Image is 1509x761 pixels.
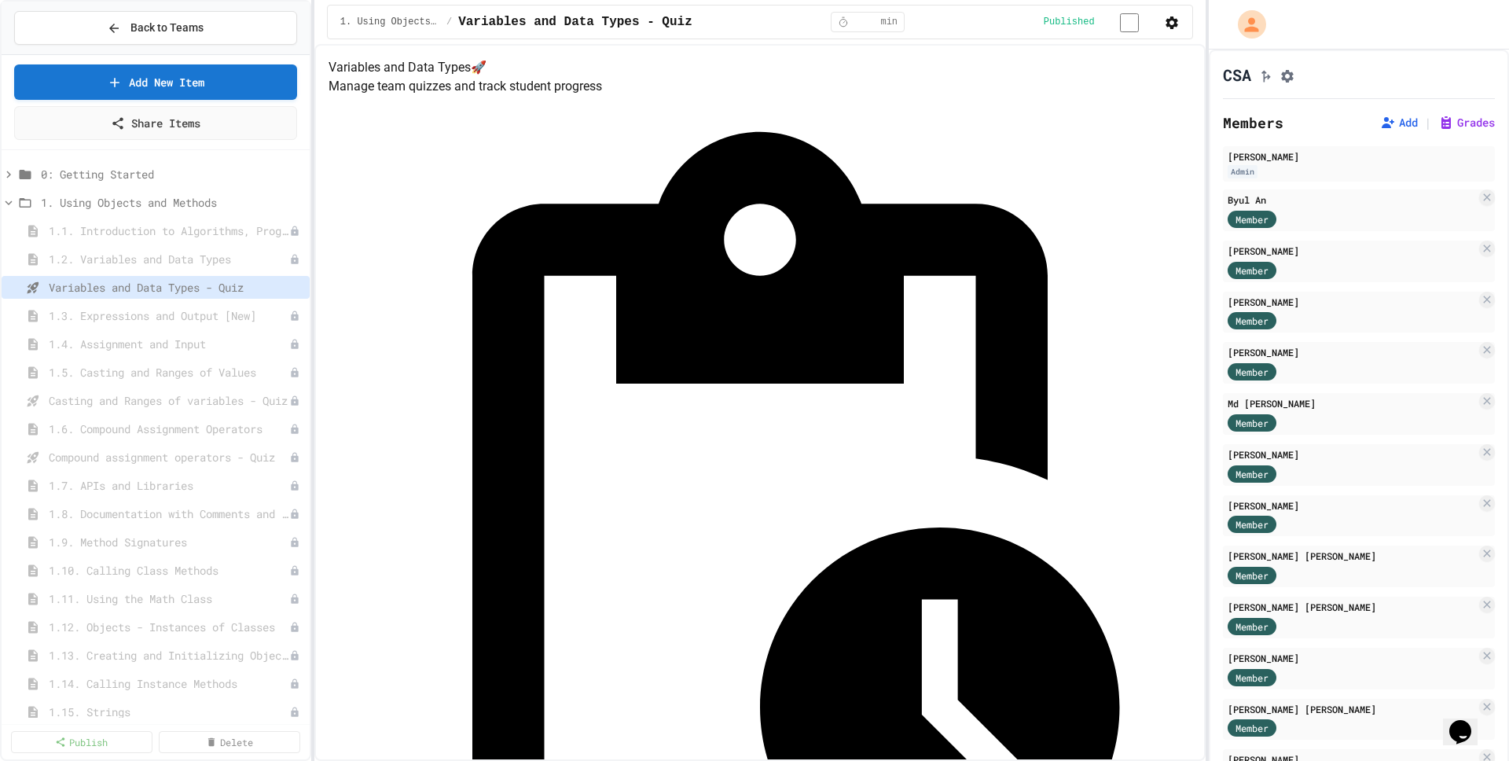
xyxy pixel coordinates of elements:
[49,279,303,296] span: Variables and Data Types - Quiz
[1228,600,1476,614] div: [PERSON_NAME] [PERSON_NAME]
[329,58,1191,77] h4: Variables and Data Types 🚀
[49,449,289,465] span: Compound assignment operators - Quiz
[1044,12,1158,31] div: Content is published and visible to students
[1221,6,1270,42] div: My Account
[49,222,289,239] span: 1.1. Introduction to Algorithms, Programming, and Compilers
[1235,517,1269,531] span: Member
[1380,115,1418,131] button: Add
[1228,651,1476,665] div: [PERSON_NAME]
[1235,365,1269,379] span: Member
[49,505,289,522] span: 1.8. Documentation with Comments and Preconditions
[49,534,289,550] span: 1.9. Method Signatures
[289,226,300,237] div: Unpublished
[289,565,300,576] div: Unpublished
[1443,698,1493,745] iframe: chat widget
[1228,345,1476,359] div: [PERSON_NAME]
[1235,212,1269,226] span: Member
[41,166,303,182] span: 0: Getting Started
[1235,721,1269,735] span: Member
[289,537,300,548] div: Unpublished
[1235,314,1269,328] span: Member
[11,731,152,753] a: Publish
[1235,416,1269,430] span: Member
[458,13,692,31] span: Variables and Data Types - Quiz
[41,194,303,211] span: 1. Using Objects and Methods
[340,16,440,28] span: 1. Using Objects and Methods
[1235,568,1269,583] span: Member
[1101,13,1158,32] input: publish toggle
[289,254,300,265] div: Unpublished
[329,77,1191,96] p: Manage team quizzes and track student progress
[1228,165,1257,178] div: Admin
[1235,467,1269,481] span: Member
[289,622,300,633] div: Unpublished
[289,509,300,520] div: Unpublished
[49,392,289,409] span: Casting and Ranges of variables - Quiz
[289,367,300,378] div: Unpublished
[49,590,289,607] span: 1.11. Using the Math Class
[446,16,452,28] span: /
[1235,619,1269,634] span: Member
[1228,549,1476,563] div: [PERSON_NAME] [PERSON_NAME]
[14,64,297,100] a: Add New Item
[1228,498,1476,513] div: [PERSON_NAME]
[1424,113,1432,132] span: |
[1223,112,1283,134] h2: Members
[1235,263,1269,278] span: Member
[289,594,300,605] div: Unpublished
[289,678,300,689] div: Unpublished
[1228,193,1476,207] div: Byul An
[49,704,289,720] span: 1.15. Strings
[1228,244,1476,258] div: [PERSON_NAME]
[289,452,300,463] div: Unpublished
[49,251,289,267] span: 1.2. Variables and Data Types
[1257,65,1273,84] button: Click to see fork details
[289,424,300,435] div: Unpublished
[289,707,300,718] div: Unpublished
[289,480,300,491] div: Unpublished
[1235,671,1269,685] span: Member
[49,477,289,494] span: 1.7. APIs and Libraries
[1228,447,1476,461] div: [PERSON_NAME]
[289,395,300,406] div: Unpublished
[289,311,300,322] div: Unpublished
[49,647,289,664] span: 1.13. Creating and Initializing Objects: Constructors
[49,364,289,380] span: 1.5. Casting and Ranges of Values
[49,336,289,352] span: 1.4. Assignment and Input
[1228,295,1476,309] div: [PERSON_NAME]
[49,421,289,437] span: 1.6. Compound Assignment Operators
[1280,65,1295,84] button: Assignment Settings
[1044,16,1095,28] span: Published
[49,675,289,692] span: 1.14. Calling Instance Methods
[1223,64,1251,86] h1: CSA
[1438,115,1495,131] button: Grades
[1228,702,1476,716] div: [PERSON_NAME] [PERSON_NAME]
[14,106,297,140] a: Share Items
[159,731,300,753] a: Delete
[880,16,898,28] span: min
[1228,396,1476,410] div: Md [PERSON_NAME]
[14,11,297,45] button: Back to Teams
[289,650,300,661] div: Unpublished
[1228,149,1490,164] div: [PERSON_NAME]
[289,339,300,350] div: Unpublished
[49,307,289,324] span: 1.3. Expressions and Output [New]
[49,619,289,635] span: 1.12. Objects - Instances of Classes
[130,20,204,36] span: Back to Teams
[49,562,289,579] span: 1.10. Calling Class Methods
